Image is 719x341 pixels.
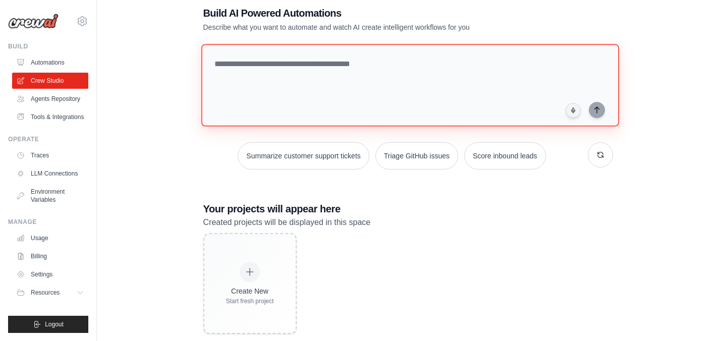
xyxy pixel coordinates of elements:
[588,142,613,167] button: Get new suggestions
[12,184,88,208] a: Environment Variables
[375,142,458,169] button: Triage GitHub issues
[464,142,546,169] button: Score inbound leads
[203,6,542,20] h1: Build AI Powered Automations
[8,135,88,143] div: Operate
[8,316,88,333] button: Logout
[203,216,613,229] p: Created projects will be displayed in this space
[12,165,88,182] a: LLM Connections
[8,218,88,226] div: Manage
[12,91,88,107] a: Agents Repository
[238,142,369,169] button: Summarize customer support tickets
[8,42,88,50] div: Build
[12,285,88,301] button: Resources
[45,320,64,328] span: Logout
[12,73,88,89] a: Crew Studio
[12,147,88,163] a: Traces
[31,289,60,297] span: Resources
[12,54,88,71] a: Automations
[226,286,274,296] div: Create New
[226,297,274,305] div: Start fresh project
[566,103,581,118] button: Click to speak your automation idea
[203,202,613,216] h3: Your projects will appear here
[12,248,88,264] a: Billing
[203,22,542,32] p: Describe what you want to automate and watch AI create intelligent workflows for you
[8,14,59,29] img: Logo
[12,109,88,125] a: Tools & Integrations
[12,266,88,282] a: Settings
[12,230,88,246] a: Usage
